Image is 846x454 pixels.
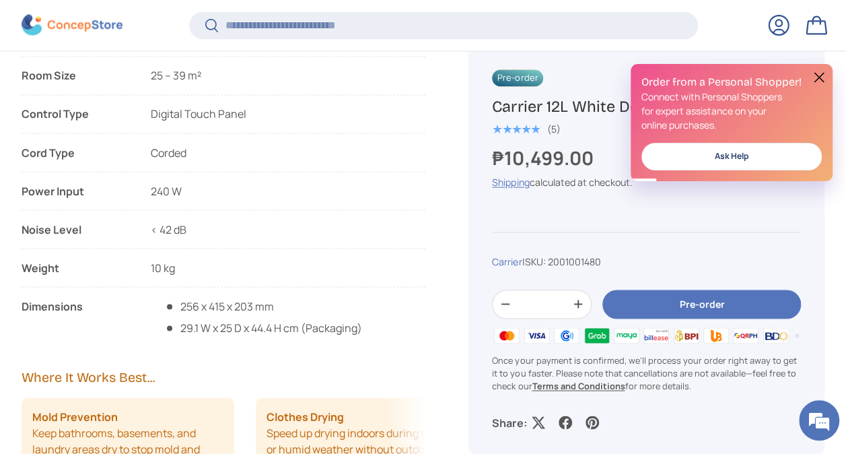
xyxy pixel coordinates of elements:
[22,144,129,160] div: Cord Type
[641,75,822,90] h2: Order from a Personal Shopper!
[492,354,801,393] p: Once your payment is confirmed, we'll process your order right away to get it to you faster. Plea...
[492,69,543,86] span: Pre-order
[164,320,362,335] span: 29.1 W x 25 D x 44.4 H cm (Packaging)
[581,325,611,346] img: grabpay
[612,325,641,346] img: maya
[761,325,791,346] img: bdo
[522,325,552,346] img: visa
[492,255,522,267] a: Carrier
[602,290,801,319] button: Pre-order
[492,144,596,170] strong: ₱10,499.00
[492,325,522,346] img: master
[22,298,129,335] div: Dimensions
[151,145,186,160] span: Corded
[22,15,122,36] img: ConcepStore
[151,183,182,198] span: 240 W
[547,124,560,134] div: (5)
[492,122,540,135] span: ★★★★★
[22,221,129,237] div: Noise Level
[32,408,118,424] strong: Mold Prevention
[492,414,526,430] p: Share:
[151,106,246,121] span: Digital Touch Panel
[492,175,529,188] a: Shipping
[70,75,226,93] div: Chat with us now
[151,68,201,83] span: 25 – 39 m²
[164,298,362,314] span: 256 x 415 x 203 mm
[641,90,822,132] p: Connect with Personal Shoppers for expert assistance on your online purchases.
[22,106,129,122] div: Control Type
[524,255,545,267] span: SKU:
[641,325,671,346] img: billease
[532,380,625,392] a: Terms and Conditions
[731,325,761,346] img: qrph
[151,222,186,236] span: < 42 dB
[22,67,129,84] div: Room Size
[7,307,256,354] textarea: Type your message and hit 'Enter'
[641,143,822,170] a: Ask Help
[672,325,701,346] img: bpi
[151,260,175,275] span: 10 kg
[522,255,600,267] span: |
[791,325,820,346] img: metrobank
[552,325,581,346] img: gcash
[492,123,540,135] div: 5.0 out of 5.0 stars
[492,120,560,135] a: 5.0 out of 5.0 stars (5)
[22,259,129,275] div: Weight
[267,408,344,424] strong: Clothes Drying
[701,325,731,346] img: ubp
[22,368,425,387] h2: Where It Works Best...
[547,255,600,267] span: 2001001480
[22,183,129,199] div: Power Input
[78,139,186,275] span: We're online!
[492,96,801,117] h1: Carrier 12L White Dehumidifier
[221,7,253,39] div: Minimize live chat window
[492,174,801,189] div: calculated at checkout.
